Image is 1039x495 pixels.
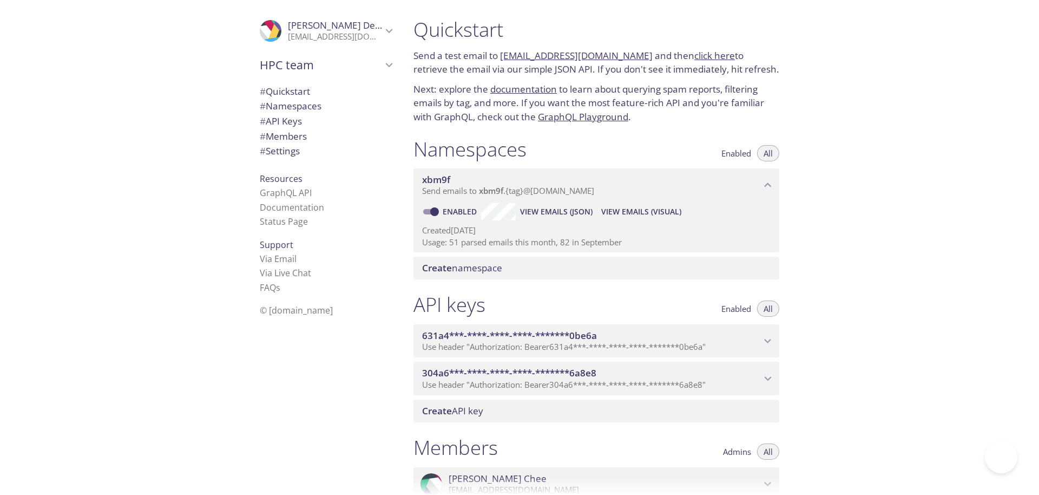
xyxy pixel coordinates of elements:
span: [PERSON_NAME] Deevi [288,19,387,31]
span: # [260,100,266,112]
div: Team Settings [251,144,400,159]
span: xbm9f [422,173,450,186]
div: Krishna Chaitanya Deevi [251,13,400,49]
div: HPC team [251,51,400,79]
a: GraphQL API [260,187,312,199]
button: Enabled [715,301,758,317]
span: # [260,130,266,142]
span: # [260,85,266,97]
span: Settings [260,145,300,157]
h1: Namespaces [413,137,527,161]
div: Quickstart [251,84,400,99]
p: Usage: 51 parsed emails this month, 82 in September [422,237,771,248]
a: Enabled [441,206,481,217]
span: [PERSON_NAME] Chee [449,473,547,485]
span: Send emails to . {tag} @[DOMAIN_NAME] [422,185,594,196]
div: Namespaces [251,99,400,114]
a: Documentation [260,201,324,213]
a: Via Email [260,253,297,265]
h1: Quickstart [413,17,779,42]
span: Create [422,405,452,417]
div: xbm9f namespace [413,168,779,202]
p: [EMAIL_ADDRESS][DOMAIN_NAME] [288,31,382,42]
div: Create API Key [413,400,779,422]
span: xbm9f [479,185,503,196]
span: API key [422,405,483,417]
button: All [757,444,779,460]
div: API Keys [251,114,400,129]
span: Support [260,239,293,251]
span: Create [422,262,452,274]
a: GraphQL Playground [538,110,628,123]
h1: API keys [413,292,485,317]
button: View Emails (JSON) [516,203,597,220]
div: Create namespace [413,257,779,279]
span: Members [260,130,307,142]
a: FAQ [260,282,280,294]
span: HPC team [260,57,382,73]
span: namespace [422,262,502,274]
span: View Emails (Visual) [601,205,681,218]
a: documentation [490,83,557,95]
span: s [276,282,280,294]
a: Status Page [260,216,308,227]
span: © [DOMAIN_NAME] [260,304,333,316]
button: Admins [716,444,758,460]
span: View Emails (JSON) [520,205,593,218]
span: Resources [260,173,303,185]
p: Send a test email to and then to retrieve the email via our simple JSON API. If you don't see it ... [413,49,779,76]
span: Namespaces [260,100,321,112]
button: All [757,145,779,161]
a: [EMAIL_ADDRESS][DOMAIN_NAME] [500,49,653,62]
button: All [757,301,779,317]
p: Next: explore the to learn about querying spam reports, filtering emails by tag, and more. If you... [413,82,779,124]
span: Quickstart [260,85,310,97]
span: # [260,145,266,157]
p: Created [DATE] [422,225,771,236]
a: click here [694,49,735,62]
span: API Keys [260,115,302,127]
span: # [260,115,266,127]
button: Enabled [715,145,758,161]
iframe: Help Scout Beacon - Open [985,441,1017,473]
a: Via Live Chat [260,267,311,279]
div: Members [251,129,400,144]
h1: Members [413,435,498,460]
button: View Emails (Visual) [597,203,686,220]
